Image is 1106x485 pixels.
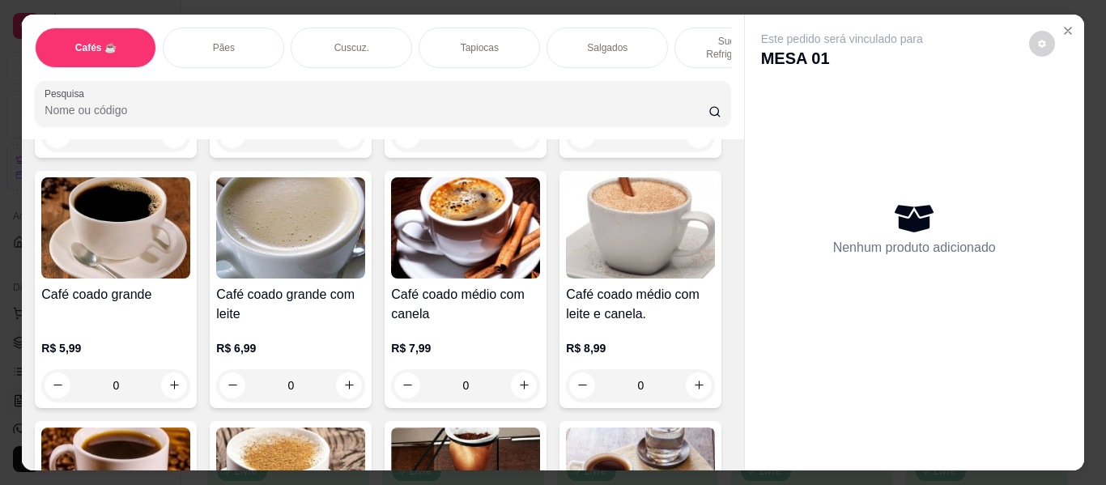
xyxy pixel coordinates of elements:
p: R$ 7,99 [391,340,540,356]
button: decrease-product-quantity [1029,31,1055,57]
label: Pesquisa [45,87,90,100]
p: Este pedido será vinculado para [761,31,923,47]
p: Salgados [587,41,627,54]
h4: Café coado médio com leite e canela. [566,285,715,324]
button: decrease-product-quantity [569,372,595,398]
button: increase-product-quantity [161,372,187,398]
button: Close [1055,18,1081,44]
p: Cuscuz. [334,41,369,54]
img: product-image [216,177,365,279]
p: Pães [213,41,235,54]
p: R$ 5,99 [41,340,190,356]
button: decrease-product-quantity [219,372,245,398]
button: increase-product-quantity [511,372,537,398]
img: product-image [391,177,540,279]
p: R$ 8,99 [566,340,715,356]
p: Cafés ☕ [75,41,117,54]
img: product-image [566,177,715,279]
p: MESA 01 [761,47,923,70]
p: R$ 6,99 [216,340,365,356]
h4: Café coado grande [41,285,190,304]
button: decrease-product-quantity [394,372,420,398]
p: Sucos e Refrigerantes [688,35,782,61]
img: product-image [41,177,190,279]
h4: Café coado médio com canela [391,285,540,324]
h4: Café coado grande com leite [216,285,365,324]
button: decrease-product-quantity [45,372,70,398]
input: Pesquisa [45,102,708,118]
p: Nenhum produto adicionado [833,238,996,257]
button: increase-product-quantity [336,372,362,398]
p: Tapiocas [461,41,499,54]
button: increase-product-quantity [686,372,712,398]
